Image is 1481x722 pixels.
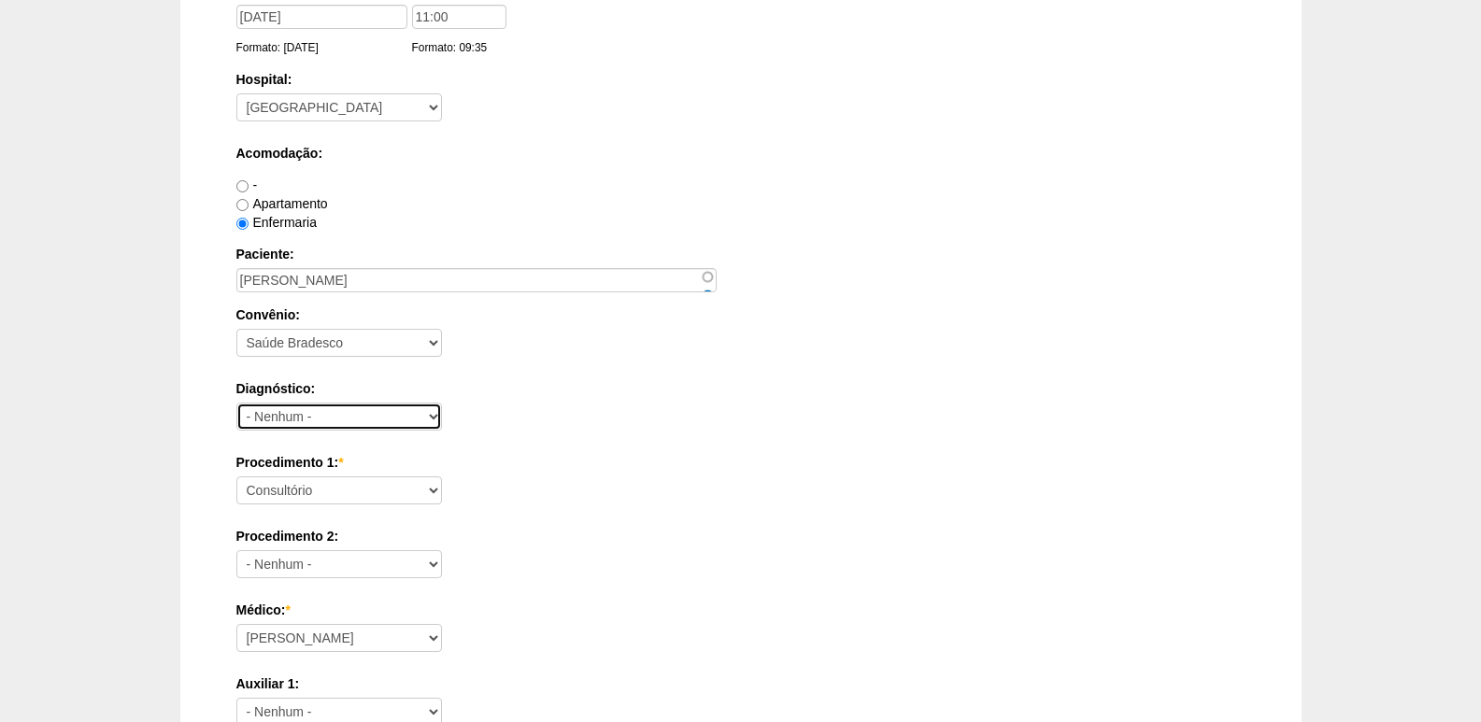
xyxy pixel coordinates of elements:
label: Procedimento 2: [236,527,1246,545]
input: Apartamento [236,199,249,211]
label: Enfermaria [236,215,317,230]
label: Apartamento [236,196,328,211]
label: Hospital: [236,70,1246,89]
span: Este campo é obrigatório. [285,602,290,617]
label: Diagnóstico: [236,379,1246,398]
label: Acomodação: [236,144,1246,163]
span: Este campo é obrigatório. [338,455,343,470]
div: Formato: 09:35 [412,38,511,57]
label: Convênio: [236,305,1246,324]
label: Auxiliar 1: [236,674,1246,693]
input: - [236,180,249,192]
input: Enfermaria [236,218,249,230]
label: Médico: [236,601,1246,619]
div: Formato: [DATE] [236,38,412,57]
label: Paciente: [236,245,1246,263]
label: - [236,177,258,192]
label: Procedimento 1: [236,453,1246,472]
